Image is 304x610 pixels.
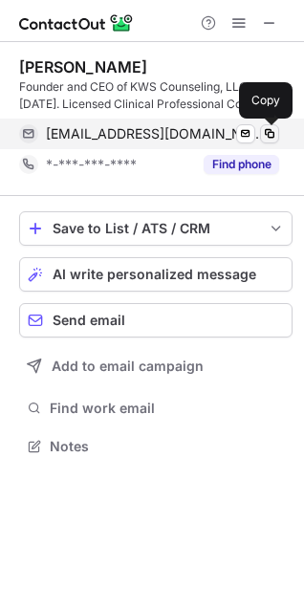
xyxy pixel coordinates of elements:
[19,78,293,113] div: Founder and CEO of KWS Counseling, LLC since [DATE]. Licensed Clinical Professional Counselor, LP...
[19,349,293,383] button: Add to email campaign
[19,257,293,292] button: AI write personalized message
[204,155,279,174] button: Reveal Button
[19,57,147,76] div: [PERSON_NAME]
[19,303,293,338] button: Send email
[19,433,293,460] button: Notes
[46,125,265,142] span: [EMAIL_ADDRESS][DOMAIN_NAME]
[52,359,204,374] span: Add to email campaign
[19,11,134,34] img: ContactOut v5.3.10
[19,395,293,422] button: Find work email
[50,438,285,455] span: Notes
[53,221,259,236] div: Save to List / ATS / CRM
[50,400,285,417] span: Find work email
[19,211,293,246] button: save-profile-one-click
[53,313,125,328] span: Send email
[53,267,256,282] span: AI write personalized message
